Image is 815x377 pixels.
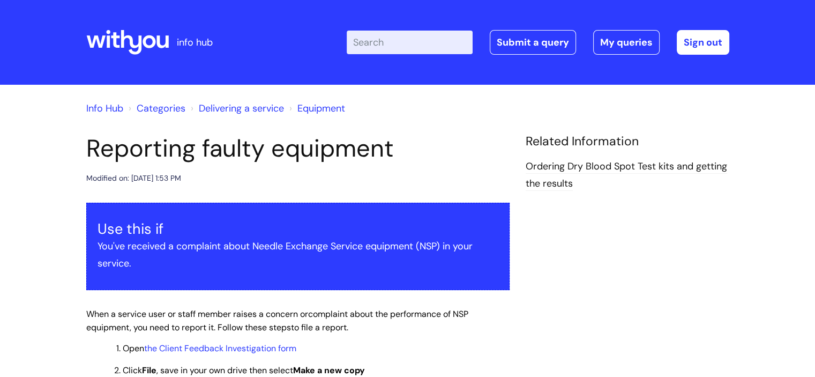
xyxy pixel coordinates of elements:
[526,160,727,191] a: Ordering Dry Blood Spot Test kits and getting the results
[593,30,660,55] a: My queries
[677,30,729,55] a: Sign out
[86,134,510,163] h1: Reporting faulty equipment
[297,102,345,115] a: Equipment
[490,30,576,55] a: Submit a query
[293,365,365,376] strong: Make a new copy
[144,343,296,354] a: the Client Feedback Investigation form
[291,322,348,333] span: to file a report.
[86,308,308,320] span: When a service user or staff member raises a concern or
[526,134,729,149] h4: Related Information
[347,31,473,54] input: Search
[188,100,284,117] li: Delivering a service
[287,100,345,117] li: Equipment
[177,34,213,51] p: info hub
[98,220,498,238] h3: Use this if
[123,365,367,376] span: Click , save in your own drive then select
[86,172,181,185] div: Modified on: [DATE] 1:53 PM
[137,102,185,115] a: Categories
[86,102,123,115] a: Info Hub
[86,308,468,333] span: complaint about the performance of NSP equipment, you need to report it. Follow these steps
[98,238,498,272] p: You've received a complaint about Needle Exchange Service equipment (NSP) in your service.
[142,365,156,376] strong: File
[126,100,185,117] li: Solution home
[347,30,729,55] div: | -
[199,102,284,115] a: Delivering a service
[123,343,144,354] span: Open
